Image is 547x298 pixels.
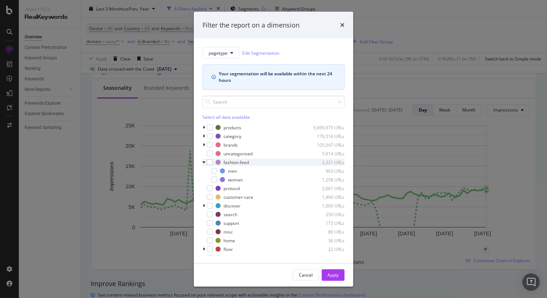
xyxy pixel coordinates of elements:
[194,12,353,286] div: modal
[202,47,239,59] button: pagetype
[224,202,241,209] div: discover
[219,71,335,84] div: Your segmentation will be available within the next 24 hours
[309,185,345,191] div: 2,061 URLs
[309,150,345,156] div: 5,914 URLs
[309,237,345,243] div: 36 URLs
[522,273,540,291] div: Open Intercom Messenger
[309,228,345,235] div: 89 URLs
[202,64,345,90] div: info banner
[224,133,241,139] div: category
[224,185,240,191] div: protocol
[224,150,252,156] div: uncategorised
[224,228,233,235] div: misc
[228,168,237,174] div: men
[224,142,238,148] div: brands
[242,49,279,56] a: Edit Segmentation
[309,220,345,226] div: 173 URLs
[224,124,241,130] div: products
[202,20,300,30] div: Filter the report on a dimension
[309,142,345,148] div: 105,047 URLs
[202,96,345,108] input: Search
[309,194,345,200] div: 1,490 URLs
[224,255,237,261] div: assets
[309,246,345,252] div: 22 URLs
[224,220,239,226] div: support
[309,168,345,174] div: 963 URLs
[309,133,345,139] div: 176,516 URLs
[309,124,345,130] div: 5,695,975 URLs
[224,159,249,165] div: fashion-feed
[209,50,227,56] span: pagetype
[224,246,233,252] div: floor
[293,269,319,281] button: Cancel
[224,194,253,200] div: customer-care
[309,202,345,209] div: 1,000 URLs
[309,176,345,182] div: 1,258 URLs
[228,176,243,182] div: woman
[224,237,235,243] div: home
[309,159,345,165] div: 2,221 URLs
[327,272,339,278] div: Apply
[309,211,345,217] div: 250 URLs
[224,211,237,217] div: search
[309,255,345,261] div: 3 URLs
[340,20,345,30] div: times
[322,269,345,281] button: Apply
[299,272,313,278] div: Cancel
[202,114,345,120] div: Select all data available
